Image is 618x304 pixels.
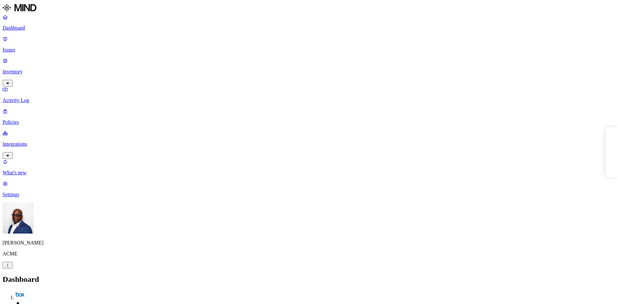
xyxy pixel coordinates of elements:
p: Inventory [3,69,615,75]
p: Policies [3,119,615,125]
p: ACME [3,251,615,257]
a: Inventory [3,58,615,86]
a: MIND [3,3,615,14]
p: Activity Log [3,97,615,103]
a: Dashboard [3,14,615,31]
p: What's new [3,170,615,176]
a: Issues [3,36,615,53]
img: Gregory Thomas [3,203,33,234]
p: Settings [3,192,615,198]
a: Policies [3,108,615,125]
h2: Dashboard [3,275,615,284]
img: MIND [3,3,36,13]
p: Dashboard [3,25,615,31]
a: Settings [3,181,615,198]
p: Integrations [3,141,615,147]
a: Integrations [3,130,615,158]
img: box.svg [15,290,24,299]
a: Activity Log [3,87,615,103]
a: What's new [3,159,615,176]
p: Issues [3,47,615,53]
